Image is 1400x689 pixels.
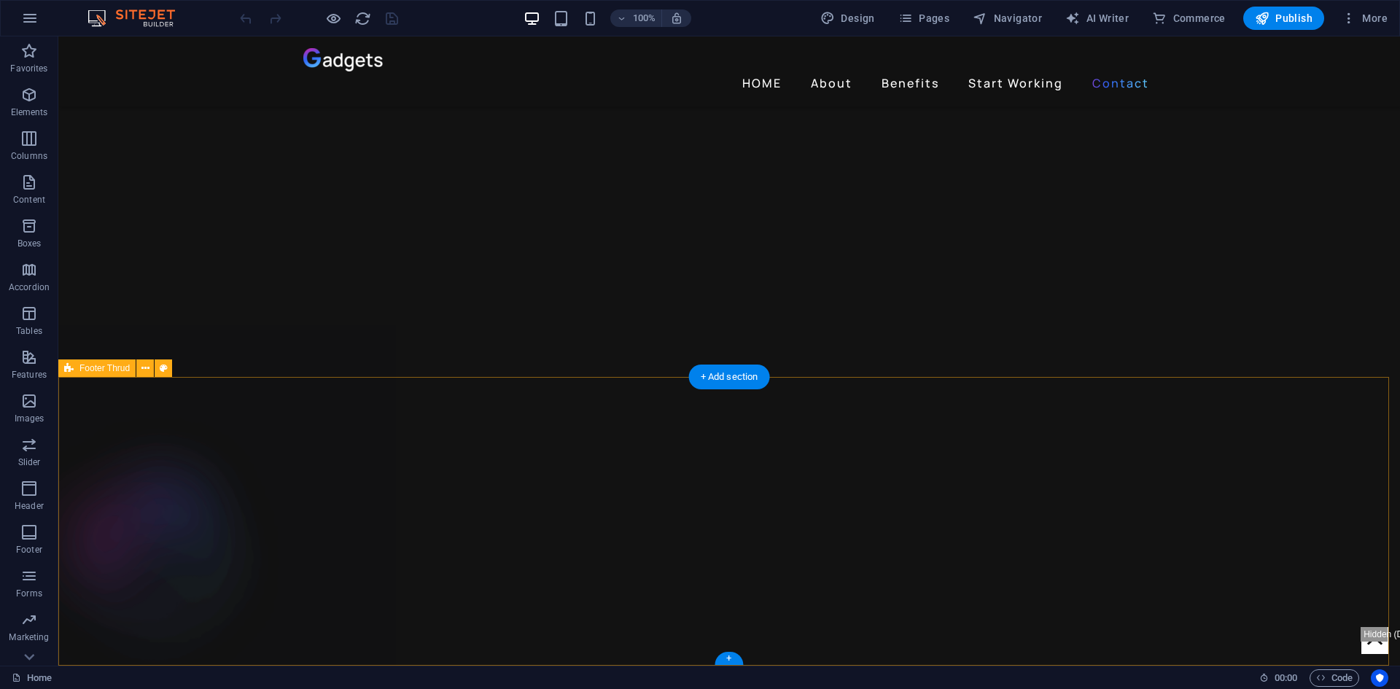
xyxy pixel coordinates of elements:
[689,365,770,389] div: + Add section
[1371,669,1388,687] button: Usercentrics
[1059,7,1135,30] button: AI Writer
[898,11,949,26] span: Pages
[84,9,193,27] img: Editor Logo
[1146,7,1232,30] button: Commerce
[814,7,881,30] div: Design (Ctrl+Alt+Y)
[16,325,42,337] p: Tables
[1316,669,1353,687] span: Code
[973,11,1042,26] span: Navigator
[9,631,49,643] p: Marketing
[15,500,44,512] p: Header
[11,150,47,162] p: Columns
[670,12,683,25] i: On resize automatically adjust zoom level to fit chosen device.
[1243,7,1324,30] button: Publish
[18,456,41,468] p: Slider
[17,238,42,249] p: Boxes
[632,9,656,27] h6: 100%
[1310,669,1359,687] button: Code
[967,7,1048,30] button: Navigator
[354,9,371,27] button: reload
[1259,669,1298,687] h6: Session time
[16,588,42,599] p: Forms
[354,10,371,27] i: Reload page
[814,7,881,30] button: Design
[610,9,662,27] button: 100%
[79,364,130,373] span: Footer Thrud
[820,11,875,26] span: Design
[9,281,50,293] p: Accordion
[12,369,47,381] p: Features
[324,9,342,27] button: Click here to leave preview mode and continue editing
[10,63,47,74] p: Favorites
[1152,11,1226,26] span: Commerce
[1336,7,1393,30] button: More
[1342,11,1388,26] span: More
[1255,11,1312,26] span: Publish
[12,669,52,687] a: Click to cancel selection. Double-click to open Pages
[1065,11,1129,26] span: AI Writer
[11,106,48,118] p: Elements
[715,652,743,665] div: +
[15,413,44,424] p: Images
[892,7,955,30] button: Pages
[1275,669,1297,687] span: 00 00
[13,194,45,206] p: Content
[16,544,42,556] p: Footer
[1285,672,1287,683] span: :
